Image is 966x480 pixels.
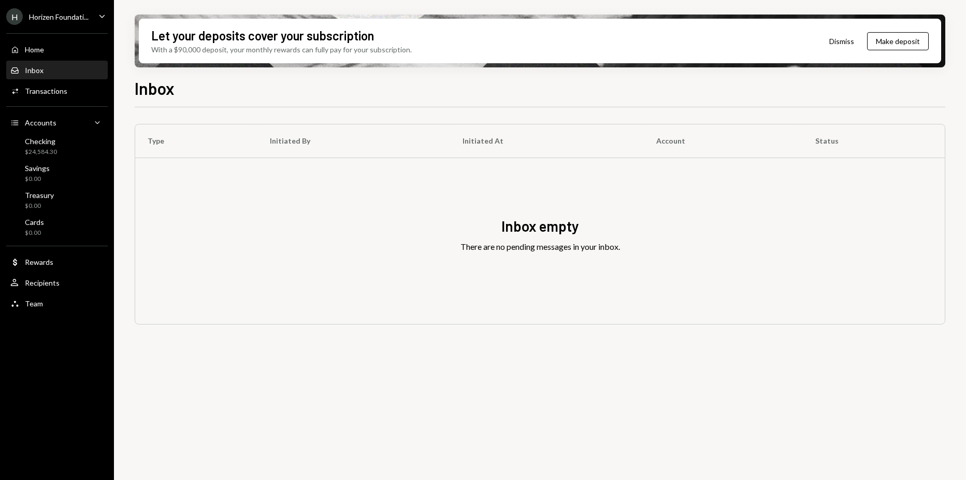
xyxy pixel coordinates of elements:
[501,216,579,236] div: Inbox empty
[25,218,44,227] div: Cards
[25,118,56,127] div: Accounts
[6,113,108,132] a: Accounts
[816,29,867,53] button: Dismiss
[25,175,50,183] div: $0.00
[151,27,374,44] div: Let your deposits cover your subscription
[25,191,54,200] div: Treasury
[6,294,108,313] a: Team
[450,124,644,158] th: Initiated At
[29,12,89,21] div: Horizen Foundati...
[6,40,108,59] a: Home
[6,161,108,186] a: Savings$0.00
[135,124,257,158] th: Type
[6,273,108,292] a: Recipients
[6,134,108,159] a: Checking$24,584.30
[135,78,175,98] h1: Inbox
[25,66,44,75] div: Inbox
[803,124,945,158] th: Status
[151,44,412,55] div: With a $90,000 deposit, your monthly rewards can fully pay for your subscription.
[6,81,108,100] a: Transactions
[6,215,108,239] a: Cards$0.00
[644,124,803,158] th: Account
[25,87,67,95] div: Transactions
[25,137,57,146] div: Checking
[6,188,108,213] a: Treasury$0.00
[6,8,23,25] div: H
[25,148,57,157] div: $24,584.30
[25,258,53,266] div: Rewards
[867,32,929,50] button: Make deposit
[6,252,108,271] a: Rewards
[257,124,450,158] th: Initiated By
[25,229,44,237] div: $0.00
[460,241,620,253] div: There are no pending messages in your inbox.
[25,202,54,210] div: $0.00
[25,45,44,54] div: Home
[25,278,60,287] div: Recipients
[6,61,108,79] a: Inbox
[25,299,43,308] div: Team
[25,164,50,173] div: Savings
